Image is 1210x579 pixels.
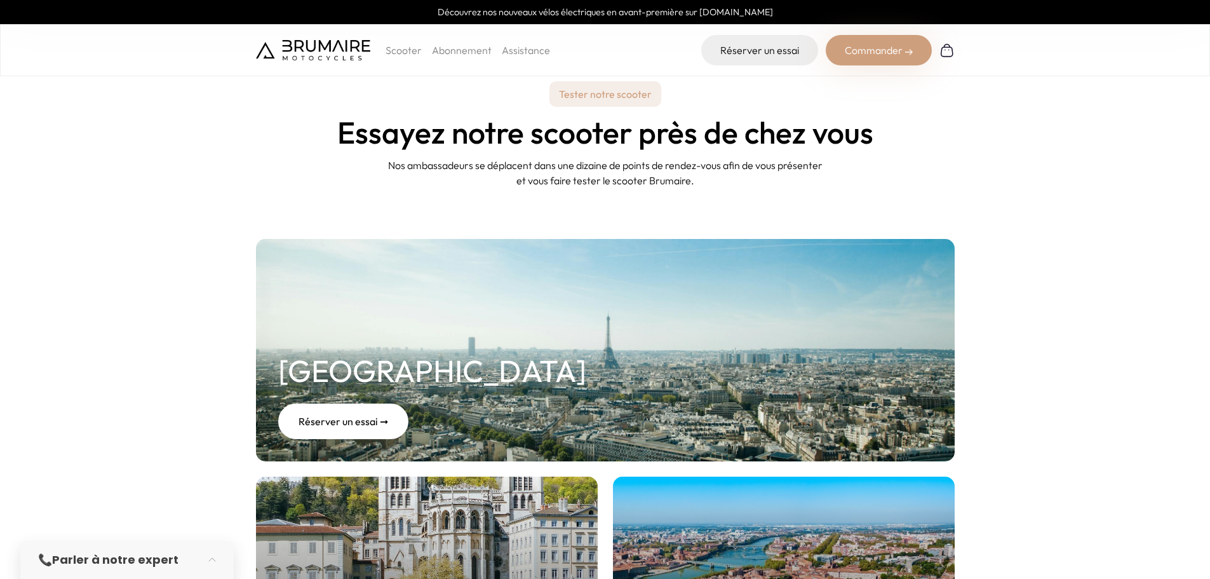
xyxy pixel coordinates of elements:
[432,44,492,57] a: Abonnement
[256,40,370,60] img: Brumaire Motocycles
[905,48,913,56] img: right-arrow-2.png
[701,35,818,65] a: Réserver un essai
[502,44,550,57] a: Assistance
[386,43,422,58] p: Scooter
[549,81,661,107] p: Tester notre scooter
[383,158,828,188] p: Nos ambassadeurs se déplacent dans une dizaine de points de rendez-vous afin de vous présenter et...
[256,239,955,461] a: [GEOGRAPHIC_DATA] Réserver un essai ➞
[939,43,955,58] img: Panier
[337,117,873,147] h1: Essayez notre scooter près de chez vous
[826,35,932,65] div: Commander
[278,348,586,393] h2: [GEOGRAPHIC_DATA]
[278,404,408,439] div: Réserver un essai ➞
